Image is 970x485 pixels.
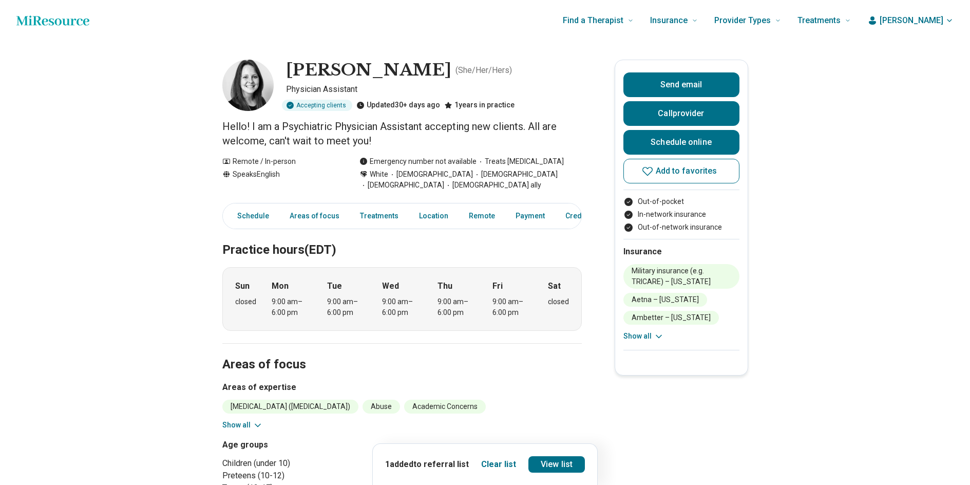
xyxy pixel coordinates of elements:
span: Treatments [797,13,841,28]
span: [DEMOGRAPHIC_DATA] [359,180,444,191]
div: 9:00 am – 6:00 pm [382,296,422,318]
span: Treats [MEDICAL_DATA] [477,156,564,167]
button: Show all [623,331,664,342]
a: Home page [16,10,89,31]
button: Send email [623,72,739,97]
div: 9:00 am – 6:00 pm [438,296,477,318]
ul: Payment options [623,196,739,233]
button: [PERSON_NAME] [867,14,954,27]
strong: Sat [548,280,561,292]
p: Physician Assistant [286,83,582,96]
button: Callprovider [623,101,739,126]
strong: Fri [492,280,503,292]
span: Insurance [650,13,688,28]
h1: [PERSON_NAME] [286,60,451,81]
li: Ambetter – [US_STATE] [623,311,719,325]
h2: Insurance [623,246,739,258]
strong: Mon [272,280,289,292]
p: ( She/Her/Hers ) [455,64,512,77]
div: Emergency number not available [359,156,477,167]
a: View list [528,456,585,473]
li: Abuse [363,400,400,414]
li: Preteens (10-12) [222,470,398,482]
div: Remote / In-person [222,156,339,167]
li: Academic Concerns [404,400,486,414]
li: Aetna – [US_STATE] [623,293,707,307]
li: Out-of-network insurance [623,222,739,233]
strong: Tue [327,280,342,292]
span: [DEMOGRAPHIC_DATA] ally [444,180,541,191]
a: Treatments [354,206,405,227]
button: Show all [222,420,263,431]
button: Add to favorites [623,159,739,183]
div: 9:00 am – 6:00 pm [492,296,532,318]
li: [MEDICAL_DATA] ([MEDICAL_DATA]) [222,400,358,414]
span: to referral list [413,459,469,469]
li: Out-of-pocket [623,196,739,207]
div: Updated 30+ days ago [356,100,440,111]
p: 1 added [385,458,469,471]
h3: Age groups [222,439,398,451]
h3: Areas of expertise [222,381,582,394]
a: Payment [509,206,551,227]
span: White [370,169,388,180]
h2: Areas of focus [222,331,582,374]
span: [DEMOGRAPHIC_DATA] [388,169,473,180]
div: 9:00 am – 6:00 pm [272,296,311,318]
img: Layne Hartnell, Physician Assistant [222,60,274,111]
li: Military insurance (e.g. TRICARE) – [US_STATE] [623,264,739,289]
div: 9:00 am – 6:00 pm [327,296,367,318]
div: closed [235,296,256,307]
span: Add to favorites [656,167,717,175]
div: Accepting clients [282,100,352,111]
p: Hello! I am a Psychiatric Physician Assistant accepting new clients. All are welcome, can't wait ... [222,119,582,148]
li: In-network insurance [623,209,739,220]
div: When does the program meet? [222,267,582,331]
h2: Practice hours (EDT) [222,217,582,259]
div: 1 years in practice [444,100,515,111]
span: [PERSON_NAME] [880,14,943,27]
div: Speaks English [222,169,339,191]
span: [DEMOGRAPHIC_DATA] [473,169,558,180]
a: Location [413,206,454,227]
span: Find a Therapist [563,13,623,28]
a: Schedule [225,206,275,227]
strong: Sun [235,280,250,292]
a: Schedule online [623,130,739,155]
button: Clear list [481,458,516,471]
div: closed [548,296,569,307]
a: Credentials [559,206,617,227]
strong: Thu [438,280,452,292]
a: Remote [463,206,501,227]
strong: Wed [382,280,399,292]
li: Children (under 10) [222,457,398,470]
span: Provider Types [714,13,771,28]
a: Areas of focus [283,206,346,227]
